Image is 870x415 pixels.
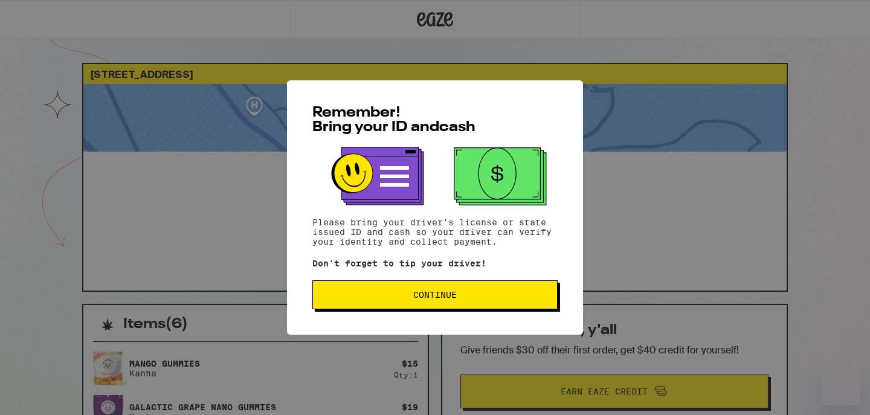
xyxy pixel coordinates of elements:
p: Please bring your driver's license or state issued ID and cash so your driver can verify your ide... [312,217,558,246]
span: Continue [413,291,457,299]
button: Continue [312,280,558,309]
p: Don't forget to tip your driver! [312,259,558,268]
iframe: Button to launch messaging window [822,367,860,405]
span: Remember! Bring your ID and cash [312,106,475,135]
